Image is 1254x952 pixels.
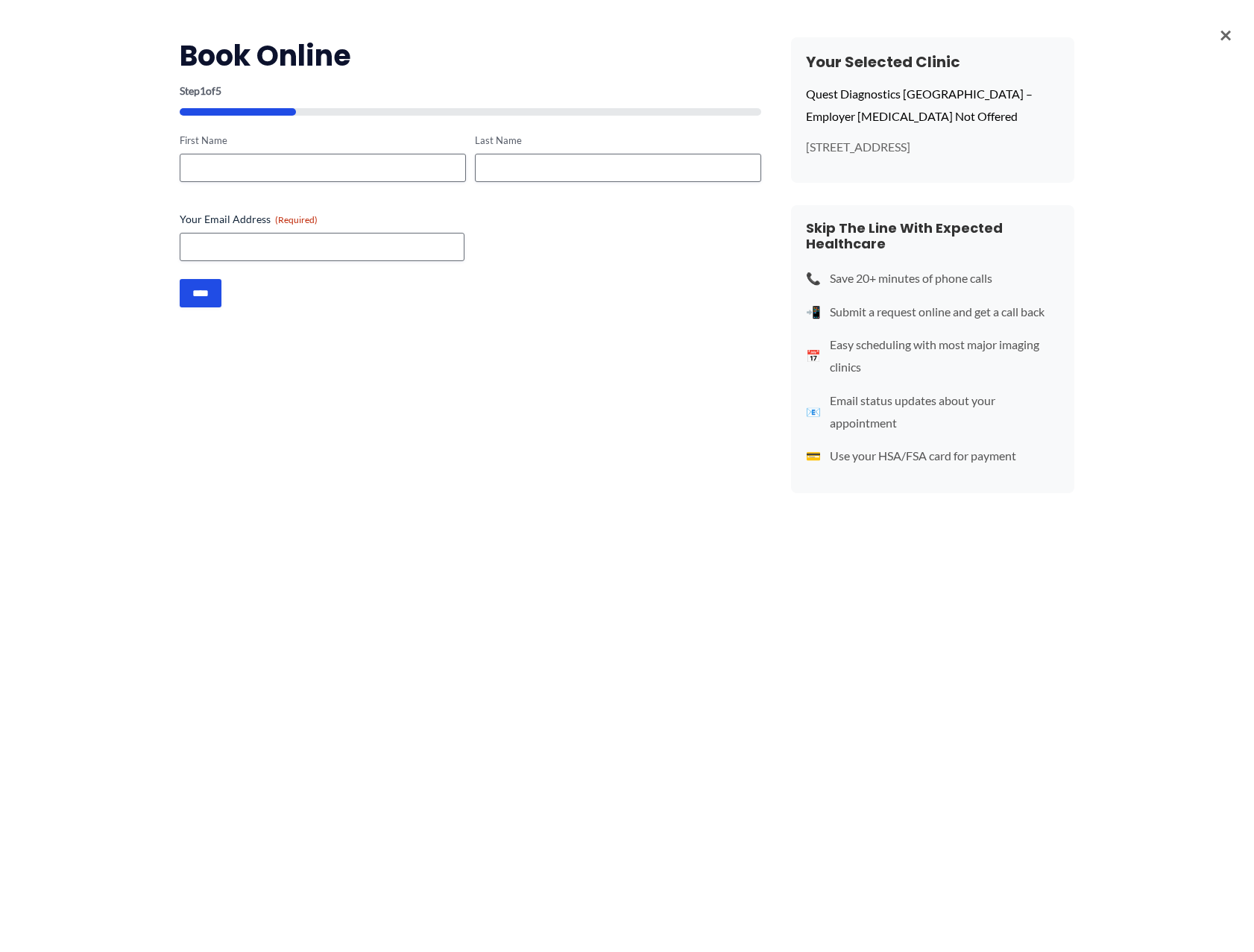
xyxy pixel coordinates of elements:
[806,301,821,323] span: 📲
[806,389,1059,433] li: Email status updates about your appointment
[180,37,761,74] h2: Book Online
[180,134,466,148] label: First Name
[275,214,318,225] span: (Required)
[806,267,1059,289] li: Save 20+ minutes of phone calls
[806,401,821,423] span: 📧
[806,267,821,289] span: 📞
[180,86,761,96] p: Step of
[806,139,1059,155] p: [STREET_ADDRESS]
[1220,15,1232,54] span: ×
[806,83,1059,127] p: Quest Diagnostics [GEOGRAPHIC_DATA] – Employer [MEDICAL_DATA] Not Offered
[180,212,761,227] label: Your Email Address
[806,52,1059,72] h3: Your Selected Clinic
[806,333,1059,378] li: Easy scheduling with most major imaging clinics
[200,84,206,97] span: 1
[806,220,1059,252] h4: Skip The Line With Expected Healthcare
[806,445,1059,467] li: Use your HSA/FSA card for payment
[475,134,761,148] label: Last Name
[215,84,221,97] span: 5
[806,301,1059,323] li: Submit a request online and get a call back
[806,445,821,467] span: 💳
[806,345,821,367] span: 📅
